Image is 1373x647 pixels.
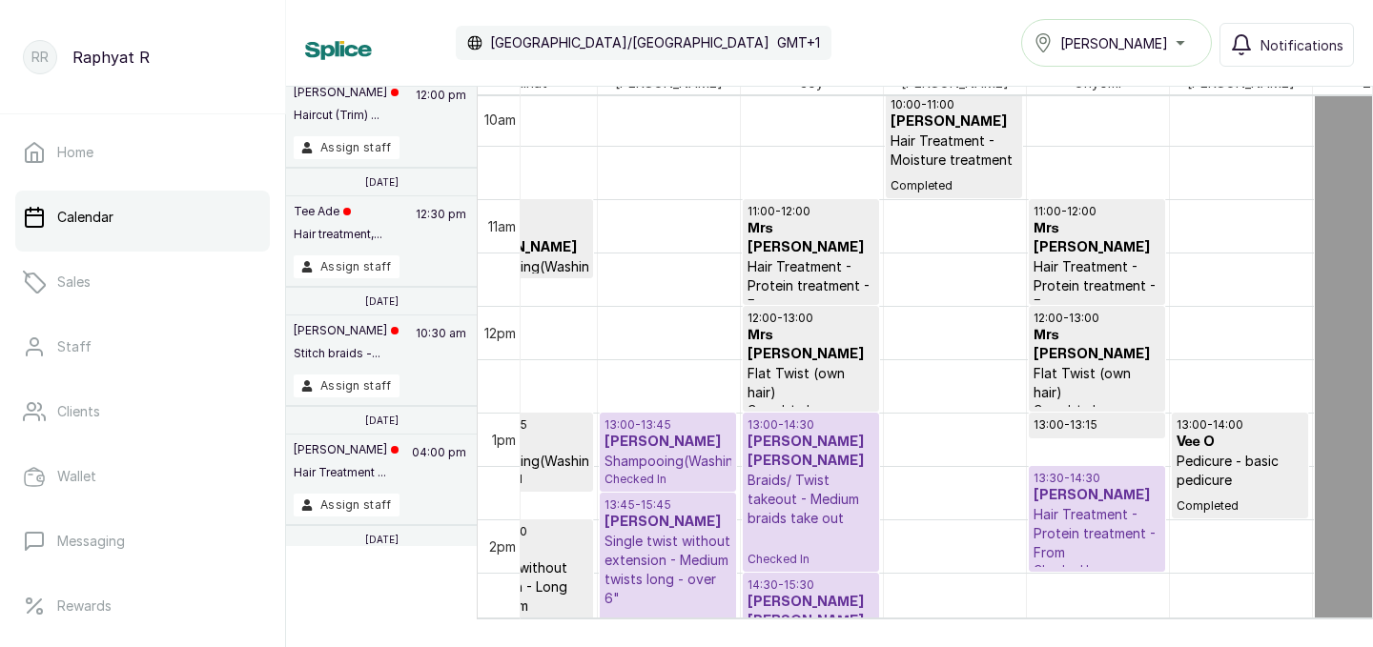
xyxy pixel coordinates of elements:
[605,497,731,513] p: 13:45 - 15:45
[57,596,112,616] p: Rewards
[1260,35,1343,55] span: Notifications
[461,558,588,616] p: Cornrow without extension - Long hair - From
[605,417,731,433] p: 13:00 - 13:45
[748,593,874,631] h3: [PERSON_NAME] [PERSON_NAME]
[461,539,588,558] h3: Vee O
[294,323,399,338] p: [PERSON_NAME]
[1034,257,1160,314] p: Hair Treatment - Protein treatment - From
[15,255,270,309] a: Sales
[485,536,520,556] div: 2pm
[748,326,874,364] h3: Mrs [PERSON_NAME]
[461,417,588,433] p: 13:00 - 13:45
[605,472,731,487] span: Checked In
[748,402,874,417] span: Completed
[1060,33,1168,53] span: [PERSON_NAME]
[294,136,400,159] button: Assign staff
[461,524,588,539] p: 14:00 - 15:00
[365,414,399,426] p: [DATE]
[481,323,520,343] div: 12pm
[891,131,1017,170] p: Hair Treatment - Moisture treatment
[605,433,731,452] h3: [PERSON_NAME]
[294,374,400,397] button: Assign staff
[15,385,270,438] a: Clients
[15,126,270,179] a: Home
[1034,364,1160,402] p: Flat Twist (own hair)
[1034,311,1160,326] p: 12:00 - 13:00
[1034,433,1160,471] h3: Mrs [PERSON_NAME]
[461,472,588,487] span: Completed
[57,532,125,551] p: Messaging
[57,143,93,162] p: Home
[461,433,588,452] h3: Vee O
[57,273,91,292] p: Sales
[413,85,469,136] p: 12:00 pm
[1219,23,1354,67] button: Notifications
[57,467,96,486] p: Wallet
[1034,486,1160,505] h3: [PERSON_NAME]
[57,337,92,356] p: Staff
[748,552,874,567] span: Checked In
[891,178,1017,193] span: Completed
[481,110,520,130] div: 10am
[294,465,399,480] p: Hair Treatment ...
[748,257,874,314] p: Hair Treatment - Protein treatment - From
[461,452,588,471] p: Shampooing(Washing)
[1034,219,1160,257] h3: Mrs [PERSON_NAME]
[72,46,150,69] p: Raphyat R
[294,85,399,100] p: [PERSON_NAME]
[891,112,1017,131] h3: [PERSON_NAME]
[748,219,874,257] h3: Mrs [PERSON_NAME]
[294,227,382,242] p: Hair treatment,...
[748,471,874,528] p: Braids/ Twist takeout - Medium braids take out
[294,108,399,123] p: Haircut (Trim) ...
[57,208,113,227] p: Calendar
[413,323,469,374] p: 10:30 am
[1034,471,1160,486] p: 13:30 - 14:30
[748,433,874,471] h3: [PERSON_NAME] [PERSON_NAME]
[748,364,874,402] p: Flat Twist (own hair)
[365,176,399,188] p: [DATE]
[777,33,820,52] p: GMT+1
[605,532,731,608] p: Single twist without extension - Medium twists long - over 6"
[748,577,874,593] p: 14:30 - 15:30
[488,430,520,450] div: 1pm
[1034,326,1160,364] h3: Mrs [PERSON_NAME]
[15,579,270,633] a: Rewards
[1034,417,1160,433] p: 13:00 - 13:15
[1177,452,1303,490] p: Pedicure - basic pedicure
[461,616,588,631] span: Completed
[1021,19,1212,67] button: [PERSON_NAME]
[15,320,270,374] a: Staff
[1034,505,1160,562] p: Hair Treatment - Protein treatment - From
[294,204,382,219] p: Tee Ade
[1034,402,1160,417] span: Completed
[294,442,399,457] p: [PERSON_NAME]
[365,534,399,545] p: [DATE]
[57,402,100,421] p: Clients
[413,204,469,255] p: 12:30 pm
[15,515,270,568] a: Messaging
[461,219,588,257] h3: Miss [PERSON_NAME]
[365,295,399,307] p: [DATE]
[1034,562,1160,577] span: Checked In
[748,311,874,326] p: 12:00 - 13:00
[1177,417,1303,433] p: 13:00 - 14:00
[748,204,874,219] p: 11:00 - 12:00
[1034,204,1160,219] p: 11:00 - 12:00
[31,48,49,67] p: RR
[461,257,588,276] p: Shampooing(Washing)
[294,346,399,361] p: Stitch braids -...
[490,33,769,52] p: [GEOGRAPHIC_DATA]/[GEOGRAPHIC_DATA]
[294,255,400,278] button: Assign staff
[409,442,469,494] p: 04:00 pm
[1177,433,1303,452] h3: Vee O
[891,97,1017,112] p: 10:00 - 11:00
[748,417,874,433] p: 13:00 - 14:30
[1177,498,1303,514] span: Completed
[461,204,588,219] p: 11:00 - 11:45
[15,450,270,503] a: Wallet
[484,216,520,236] div: 11am
[15,191,270,244] a: Calendar
[294,494,400,516] button: Assign staff
[605,452,731,471] p: Shampooing(Washing)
